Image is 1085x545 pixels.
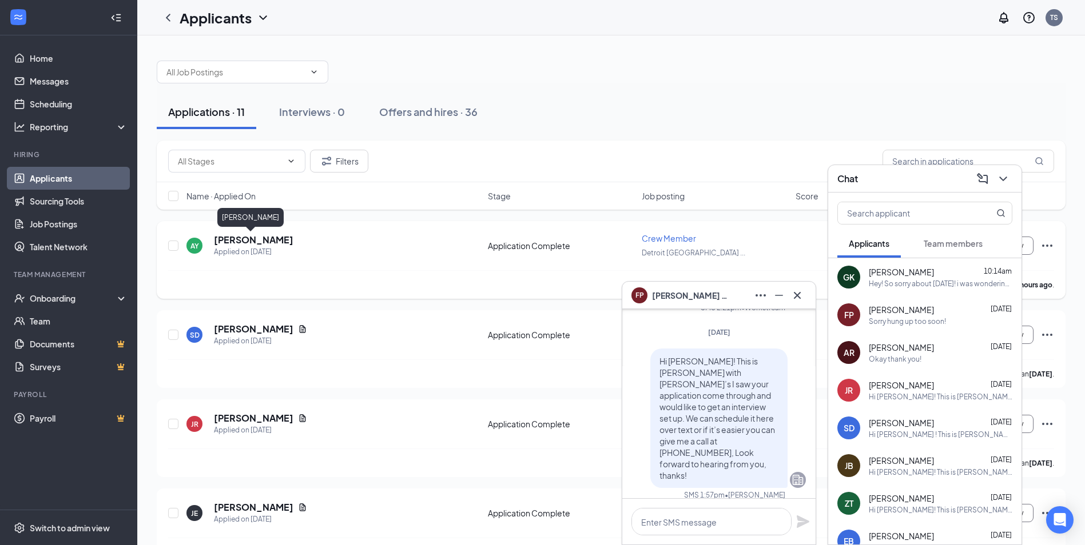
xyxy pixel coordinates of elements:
[796,515,810,528] svg: Plane
[883,150,1054,173] input: Search in applications
[30,121,128,133] div: Reporting
[214,412,293,424] h5: [PERSON_NAME]
[796,190,818,202] span: Score
[838,202,973,224] input: Search applicant
[1022,11,1036,25] svg: QuestionInfo
[287,157,296,166] svg: ChevronDown
[214,323,293,335] h5: [PERSON_NAME]
[14,292,25,304] svg: UserCheck
[843,271,855,283] div: GK
[790,288,804,302] svg: Cross
[1040,239,1054,253] svg: Ellipses
[14,121,25,133] svg: Analysis
[190,330,200,340] div: SD
[14,150,125,159] div: Hiring
[725,490,785,500] span: • [PERSON_NAME]
[1040,417,1054,431] svg: Ellipses
[190,241,199,251] div: AY
[869,505,1012,515] div: Hi [PERSON_NAME]! This is [PERSON_NAME] with [PERSON_NAME]’s I saw your application come through ...
[379,105,478,119] div: Offers and hires · 36
[1040,328,1054,342] svg: Ellipses
[214,514,307,525] div: Applied on [DATE]
[849,238,889,249] span: Applicants
[488,190,511,202] span: Stage
[30,310,128,332] a: Team
[214,335,307,347] div: Applied on [DATE]
[973,170,992,188] button: ComposeMessage
[1050,13,1058,22] div: TS
[642,233,696,243] span: Crew Member
[1011,280,1052,289] b: 19 hours ago
[298,503,307,512] svg: Document
[488,329,635,340] div: Application Complete
[178,155,282,167] input: All Stages
[869,304,934,315] span: [PERSON_NAME]
[869,392,1012,402] div: Hi [PERSON_NAME]! This is [PERSON_NAME] with [PERSON_NAME]’s I saw your application come through ...
[770,286,788,304] button: Minimize
[30,407,128,430] a: PayrollCrown
[991,531,1012,539] span: [DATE]
[869,530,934,542] span: [PERSON_NAME]
[869,455,934,466] span: [PERSON_NAME]
[869,354,921,364] div: Okay thank you!
[1040,506,1054,520] svg: Ellipses
[309,67,319,77] svg: ChevronDown
[684,490,725,500] div: SMS 1:57pm
[279,105,345,119] div: Interviews · 0
[14,522,25,534] svg: Settings
[30,213,128,235] a: Job Postings
[991,455,1012,464] span: [DATE]
[1029,370,1052,378] b: [DATE]
[30,167,128,190] a: Applicants
[168,105,245,119] div: Applications · 11
[869,492,934,504] span: [PERSON_NAME]
[844,422,855,434] div: SD
[191,508,198,518] div: JE
[976,172,989,186] svg: ComposeMessage
[997,11,1011,25] svg: Notifications
[788,286,806,304] button: Cross
[652,289,732,302] span: [PERSON_NAME] Peyton
[180,8,252,27] h1: Applicants
[14,390,125,399] div: Payroll
[869,430,1012,439] div: Hi [PERSON_NAME] ! This is [PERSON_NAME] with [PERSON_NAME]’s I saw your application come through...
[752,286,770,304] button: Ellipses
[869,266,934,278] span: [PERSON_NAME]
[994,170,1012,188] button: ChevronDown
[161,11,175,25] a: ChevronLeft
[869,342,934,353] span: [PERSON_NAME]
[754,288,768,302] svg: Ellipses
[30,332,128,355] a: DocumentsCrown
[298,414,307,423] svg: Document
[869,316,946,326] div: Sorry hung up too soon!
[991,304,1012,313] span: [DATE]
[30,355,128,378] a: SurveysCrown
[837,173,858,185] h3: Chat
[30,93,128,115] a: Scheduling
[991,380,1012,388] span: [DATE]
[869,279,1012,288] div: Hey! So sorry about [DATE]! i was wondering if you would want to reschedule if so just let me kno...
[13,11,24,23] svg: WorkstreamLogo
[1035,157,1044,166] svg: MagnifyingGlass
[488,418,635,430] div: Application Complete
[845,498,853,509] div: ZT
[659,356,775,480] span: Hi [PERSON_NAME]! This is [PERSON_NAME] with [PERSON_NAME]’s I saw your application come through ...
[924,238,983,249] span: Team members
[996,209,1005,218] svg: MagnifyingGlass
[30,70,128,93] a: Messages
[984,267,1012,275] span: 10:14am
[1046,506,1074,534] div: Open Intercom Messenger
[642,190,685,202] span: Job posting
[772,288,786,302] svg: Minimize
[845,460,853,471] div: JB
[30,47,128,70] a: Home
[869,467,1012,477] div: Hi [PERSON_NAME]! This is [PERSON_NAME] with [PERSON_NAME]’s I saw your application come through ...
[30,235,128,258] a: Talent Network
[30,522,110,534] div: Switch to admin view
[845,384,853,396] div: JR
[30,190,128,213] a: Sourcing Tools
[214,234,293,246] h5: [PERSON_NAME]
[320,154,333,168] svg: Filter
[488,507,635,519] div: Application Complete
